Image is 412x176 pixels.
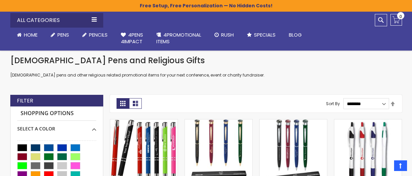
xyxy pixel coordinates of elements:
[117,98,129,109] strong: Grid
[89,31,108,38] span: Pencils
[394,160,407,171] a: Top
[150,28,208,49] a: 4PROMOTIONALITEMS
[282,28,308,42] a: Blog
[10,28,44,42] a: Home
[289,31,302,38] span: Blog
[121,31,143,45] span: 4Pens 4impact
[76,28,114,42] a: Pencils
[17,106,96,121] strong: Shopping Options
[17,97,33,104] strong: Filter
[221,31,234,38] span: Rush
[10,13,103,28] div: All Categories
[10,55,402,66] h1: [DEMOGRAPHIC_DATA] Pens and Religious Gifts
[57,31,69,38] span: Pens
[114,28,150,49] a: 4Pens4impact
[399,13,402,20] span: 0
[110,119,178,125] a: Paramount Custom Metal Stylus® Pens -Special Offer
[254,31,276,38] span: Specials
[240,28,282,42] a: Specials
[10,55,402,78] div: [DEMOGRAPHIC_DATA] pens and other religious related promotional items for your next conference, e...
[24,31,38,38] span: Home
[17,121,96,132] div: Select A Color
[156,31,201,45] span: 4PROMOTIONAL ITEMS
[326,101,340,106] label: Sort By
[390,14,402,26] a: 0
[185,119,252,125] a: Aura Collection - Garland® USA Made Hefty High Gloss Gold Accents Pearlescent Dome Ballpoint Meta...
[208,28,240,42] a: Rush
[334,119,402,125] a: Gripped Slimster Pen
[260,119,327,125] a: Aura Collection - Garland® USA Made Hefty High Gloss Chrome Accents Pearlescent Dome Ballpoint Me...
[44,28,76,42] a: Pens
